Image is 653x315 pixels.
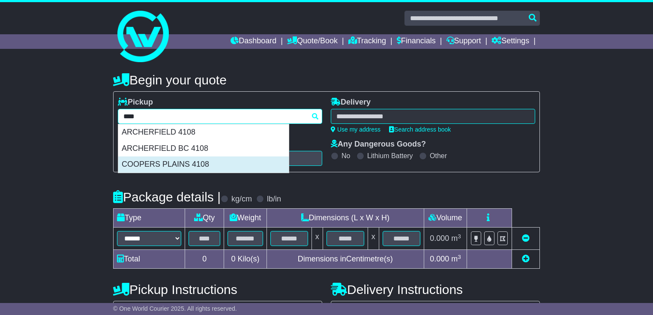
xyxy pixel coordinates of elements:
a: Remove this item [522,234,530,243]
h4: Begin your quote [113,73,540,87]
sup: 3 [458,233,461,240]
span: 0.000 [430,234,449,243]
a: Quote/Book [287,34,338,49]
div: ARCHERFIELD 4108 [118,124,289,141]
div: ARCHERFIELD BC 4108 [118,141,289,157]
span: m [451,255,461,263]
a: Use my address [331,126,380,133]
a: Add new item [522,255,530,263]
td: Dimensions in Centimetre(s) [267,250,424,269]
h4: Delivery Instructions [331,282,540,297]
a: Tracking [348,34,386,49]
span: 0.000 [430,255,449,263]
label: Delivery [331,98,371,107]
td: 0 [185,250,224,269]
label: kg/cm [231,195,252,204]
typeahead: Please provide city [118,109,322,124]
a: Support [446,34,481,49]
label: Other [430,152,447,160]
td: Total [114,250,185,269]
label: Pickup [118,98,153,107]
span: © One World Courier 2025. All rights reserved. [113,305,237,312]
td: x [368,228,379,250]
a: Dashboard [231,34,276,49]
span: m [451,234,461,243]
a: Search address book [389,126,451,133]
span: 0 [231,255,235,263]
sup: 3 [458,254,461,260]
label: No [341,152,350,160]
h4: Package details | [113,190,221,204]
label: Lithium Battery [367,152,413,160]
label: lb/in [267,195,281,204]
a: Settings [491,34,529,49]
td: Type [114,209,185,228]
td: Weight [224,209,267,228]
td: Qty [185,209,224,228]
td: Dimensions (L x W x H) [267,209,424,228]
div: COOPERS PLAINS 4108 [118,156,289,173]
td: x [312,228,323,250]
h4: Pickup Instructions [113,282,322,297]
td: Kilo(s) [224,250,267,269]
td: Volume [424,209,467,228]
label: Any Dangerous Goods? [331,140,426,149]
a: Financials [397,34,436,49]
